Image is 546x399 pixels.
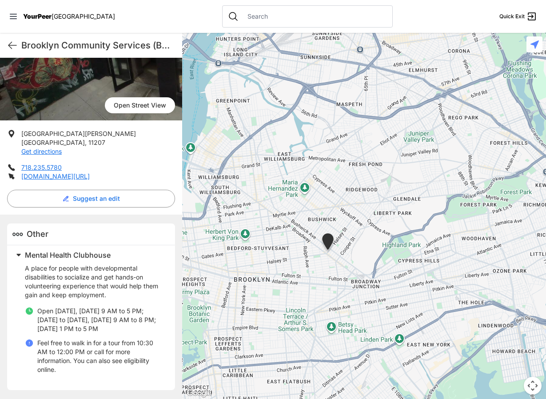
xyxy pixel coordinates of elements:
[184,387,214,399] a: Open this area in Google Maps (opens a new window)
[105,97,175,113] a: Open Street View
[21,148,62,155] a: Get directions
[21,172,90,180] a: [DOMAIN_NAME][URL]
[499,11,537,22] a: Quick Exit
[21,130,136,137] span: [GEOGRAPHIC_DATA][PERSON_NAME]
[23,14,115,19] a: YourPeer[GEOGRAPHIC_DATA]
[25,264,164,299] p: A place for people with developmental disabilities to socialize and get hands-on volunteering exp...
[85,139,87,146] span: ,
[27,229,48,239] span: Other
[88,139,105,146] span: 11207
[23,12,52,20] span: YourPeer
[21,164,62,171] a: 718.235.5780
[21,139,85,146] span: [GEOGRAPHIC_DATA]
[320,233,335,253] div: Greater Heights Clubhouse
[499,13,525,20] span: Quick Exit
[524,377,542,395] button: Map camera controls
[73,194,120,203] span: Suggest an edit
[7,190,175,207] button: Suggest an edit
[21,39,175,52] h1: Brooklyn Community Services (BCS)
[37,307,156,332] span: Open [DATE], [DATE] 9 AM to 5 PM; [DATE] to [DATE], [DATE] 9 AM to 8 PM; [DATE] 1 PM to 5 PM
[37,339,164,374] p: Feel free to walk in for a tour from 10:30 AM to 12:00 PM or call for more information. You can a...
[242,12,387,21] input: Search
[184,387,214,399] img: Google
[52,12,115,20] span: [GEOGRAPHIC_DATA]
[25,251,111,259] span: Mental Health Clubhouse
